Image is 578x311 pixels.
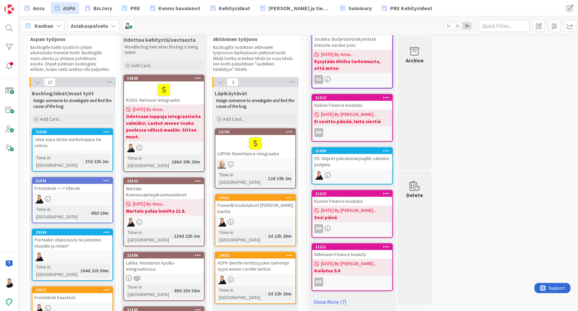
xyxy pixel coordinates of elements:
img: AN [126,143,135,152]
div: 20264 [36,230,112,235]
div: 89d 23h 36m [172,287,202,294]
div: 21213 [315,191,392,196]
div: PowerBi koulutukset [PERSON_NAME] kautta [215,201,295,216]
div: SS [314,75,323,84]
img: AN [35,195,43,203]
p: Backlogilta nostetaan aktiiviseen työjonoon läpikäytäviin jaettavat kortit. Mikäli korttia ei ker... [213,45,293,72]
span: [DATE] By [PERSON_NAME]... [321,260,377,267]
b: Sovi päivä [314,214,390,221]
div: 21212 [312,95,392,101]
a: 23011PowerBi koulutukset [PERSON_NAME] kauttaANTime in [GEOGRAPHIC_DATA]:2d 22h 28m [215,194,296,246]
div: 23013 [218,253,295,258]
img: AN [126,218,135,227]
span: Aktiivinen työjono [213,36,293,42]
a: 21499FD: Ohjeet palveluntarjoajille valmiina pohjanaAN [312,147,393,184]
span: Ansu [33,4,45,12]
div: 21213Kymen Finance koulutus [312,191,392,206]
div: 20017Freshdesk haasteet [33,287,112,302]
span: 3 [227,78,238,86]
a: 21213Kymen Finance koulutus[DATE] By [PERSON_NAME]...Sovi päiväKM [312,190,393,238]
div: LAPHA: Remittance integraatio [215,135,295,158]
a: Summary [336,2,376,14]
span: : [265,290,266,297]
span: Kenno havainnot [158,4,200,12]
div: AN [215,275,295,284]
div: 21586Lahka: Antolainat Apollo-integraatiossa [124,252,204,273]
b: Kysytään Altilta tarkennusta, että miten [314,58,390,72]
div: 186d 20h 20m [170,158,202,166]
a: BisJory [81,2,116,14]
div: 21212 [315,95,392,100]
div: Wartalo: Kunnossapitojaksomuutokset [124,184,204,199]
div: 21591 [33,178,112,184]
div: 23013ASPA tikettin kriittisyyden tarkempi syyni ennen corelle laittoa [215,252,295,273]
a: 19589KOAS: Netvisor integraatio[DATE] By Ansu...Odoteaan loppuja integraatioita valmiiksi. Laskut... [123,75,205,172]
div: 21212Nokian Finance koulutus [312,95,392,110]
div: AN [312,171,392,180]
div: 21504Joka aspa tiistai workshoppia tai retroa [33,129,112,150]
div: Time in [GEOGRAPHIC_DATA] [126,283,171,298]
span: 2x [453,22,462,29]
a: 21212Nokian Finance koulutus[DATE] By [PERSON_NAME]...Ei sovittu päivää, laita viestiäKM [312,94,393,142]
a: Show More (7) [312,296,393,307]
a: Ansu [21,2,49,14]
a: PRE [118,2,144,14]
div: 2d 22h 28m [266,232,293,240]
div: Archive [406,56,424,64]
div: Time in [GEOGRAPHIC_DATA] [35,154,82,169]
div: 23011 [215,195,295,201]
span: [DATE] By Ansu... [133,106,165,113]
span: : [171,287,172,294]
a: ASPA [51,2,79,14]
span: [DATE] By [PERSON_NAME]... [321,207,377,214]
div: 20264 [33,229,112,235]
div: 139d 22h 3m [172,232,202,240]
div: 21586 [127,253,204,258]
span: Add Card... [40,116,62,122]
b: Asiakaspalvelu [71,22,108,29]
div: KM [314,224,323,233]
span: : [82,158,83,165]
img: AN [217,275,226,284]
div: Freshdesk haasteet [33,293,112,302]
div: 21213 [312,191,392,197]
span: Add Card... [223,116,244,122]
div: Time in [GEOGRAPHIC_DATA] [217,171,265,186]
div: AN [33,195,112,203]
a: 21504Joka aspa tiistai workshoppia tai retroaTime in [GEOGRAPHIC_DATA]:27d 22h 2m [32,128,113,172]
div: 22756LAPHA: Remittance integraatio [215,129,295,158]
img: AN [35,252,43,261]
div: KM [312,224,392,233]
img: Visit kanbanzone.com [4,4,14,14]
div: 20153Wartalo: Kunnossapitojaksomuutokset [124,178,204,199]
div: SS [312,75,392,84]
div: 88d 19m [89,209,110,217]
div: Sivakka: Budjetointinäkymästä Ennuste-sarake pois [312,28,392,50]
a: 21586Lahka: Antolainat Apollo-integraatiossaTime in [GEOGRAPHIC_DATA]:89d 23h 36m [123,252,205,301]
div: 20017 [36,288,112,292]
div: 20153 [124,178,204,184]
div: 21586 [124,252,204,258]
span: 1x [444,22,453,29]
a: Kenno havainnot [146,2,205,14]
a: [PERSON_NAME] ja tiedotteet [256,2,334,14]
span: 3x [462,22,471,29]
div: Joka aspa tiistai workshoppia tai retroa [33,135,112,150]
div: FD: Ohjeet palveluntarjoajille valmiina pohjana [312,154,392,169]
span: Odottaa kehitystä/vastausta [123,36,196,43]
img: AN [4,278,14,288]
div: Time in [GEOGRAPHIC_DATA] [217,286,265,301]
a: 22756LAPHA: Remittance integraatioNGTime in [GEOGRAPHIC_DATA]:12d 19h 2m [215,128,296,189]
img: AN [217,218,226,227]
a: PRE Kehitysideat [378,2,436,14]
p: the bug here when the bug is being tested. [125,44,203,56]
div: 20017 [33,287,112,293]
span: : [171,232,172,240]
div: 22756 [218,130,295,134]
b: Koilutus 5.6 [314,267,390,274]
div: Lahka: Antolainat Apollo-integraatiossa [124,258,204,273]
div: KM [314,128,323,137]
div: AN [124,218,204,227]
div: NG [215,160,295,169]
div: 23011PowerBi koulutukset [PERSON_NAME] kautta [215,195,295,216]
